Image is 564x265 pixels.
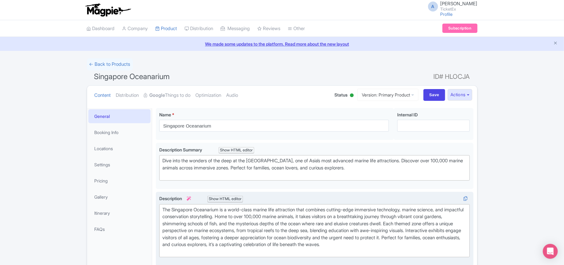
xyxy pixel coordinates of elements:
div: Dive into the wonders of the deep at the [GEOGRAPHIC_DATA], one of Asia’s most advanced marine li... [162,157,467,178]
a: ← Back to Products [87,58,133,70]
span: Description Summary [159,147,203,152]
span: Description [159,196,192,201]
span: [PERSON_NAME] [440,1,478,7]
a: Reviews [258,20,281,37]
a: We made some updates to the platform. Read more about the new layout [4,41,560,47]
a: Gallery [88,190,151,204]
div: The Singapore Oceanarium is a world-class marine life attraction that combines cutting-edge immer... [162,206,467,255]
a: Company [122,20,148,37]
button: Actions [448,89,472,101]
a: FAQs [88,222,151,236]
a: Other [288,20,305,37]
strong: Google [150,92,165,99]
span: A [428,2,438,11]
button: Close announcement [553,40,558,47]
a: Settings [88,158,151,172]
a: Audio [226,86,238,105]
a: Pricing [88,174,151,188]
a: Dashboard [87,20,115,37]
a: Version: Primary Product [357,89,418,101]
a: Distribution [185,20,213,37]
a: Content [95,86,111,105]
a: Locations [88,141,151,155]
div: Active [349,91,355,101]
a: Profile [440,11,453,17]
input: Save [423,89,445,101]
div: Open Intercom Messenger [543,244,558,259]
span: Internal ID [397,112,418,117]
a: General [88,109,151,123]
a: Optimization [196,86,221,105]
a: Product [156,20,177,37]
span: ID# HLOCJA [434,70,470,83]
a: GoogleThings to do [144,86,191,105]
span: Name [159,112,171,117]
small: TicketEx [440,7,478,11]
a: Distribution [116,86,139,105]
div: Show HTML editor [207,196,243,202]
div: Show HTML editor [219,147,254,154]
span: Status [334,92,347,98]
a: Messaging [221,20,250,37]
a: Itinerary [88,206,151,220]
img: logo-ab69f6fb50320c5b225c76a69d11143b.png [84,3,132,17]
a: Subscription [442,24,477,33]
a: A [PERSON_NAME] TicketEx [424,1,478,11]
a: Booking Info [88,125,151,139]
span: Singapore Oceanarium [94,72,170,81]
